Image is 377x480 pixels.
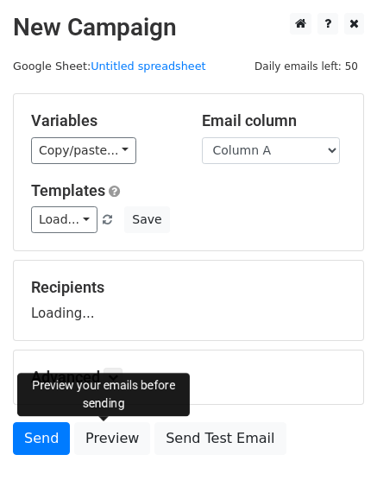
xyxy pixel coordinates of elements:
[248,60,364,73] a: Daily emails left: 50
[31,111,176,130] h5: Variables
[13,13,364,42] h2: New Campaign
[248,57,364,76] span: Daily emails left: 50
[202,111,347,130] h5: Email column
[154,422,286,455] a: Send Test Email
[31,181,105,199] a: Templates
[13,60,206,73] small: Google Sheet:
[31,278,346,323] div: Loading...
[17,373,190,416] div: Preview your emails before sending
[31,278,346,297] h5: Recipients
[91,60,205,73] a: Untitled spreadsheet
[124,206,169,233] button: Save
[31,206,97,233] a: Load...
[31,137,136,164] a: Copy/paste...
[13,422,70,455] a: Send
[74,422,150,455] a: Preview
